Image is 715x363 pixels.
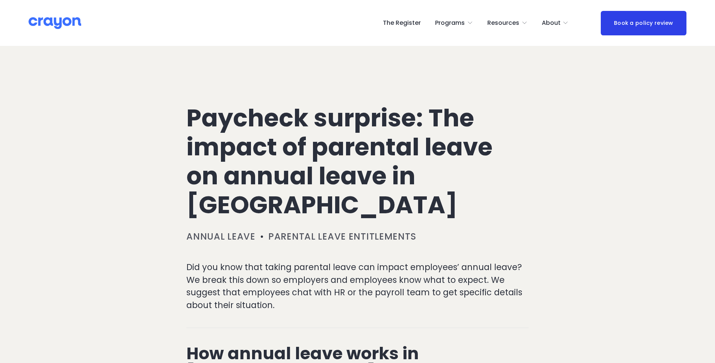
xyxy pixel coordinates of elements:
[29,17,81,30] img: Crayon
[186,230,255,243] a: Annual leave
[268,230,416,243] a: Parental leave entitlements
[186,104,528,219] h1: Paycheck surprise: The impact of parental leave on annual leave in [GEOGRAPHIC_DATA]
[487,17,528,29] a: folder dropdown
[542,17,569,29] a: folder dropdown
[186,261,528,311] p: Did you know that taking parental leave can impact employees’ annual leave? We break this down so...
[383,17,421,29] a: The Register
[487,18,519,29] span: Resources
[601,11,686,35] a: Book a policy review
[542,18,561,29] span: About
[435,17,473,29] a: folder dropdown
[435,18,465,29] span: Programs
